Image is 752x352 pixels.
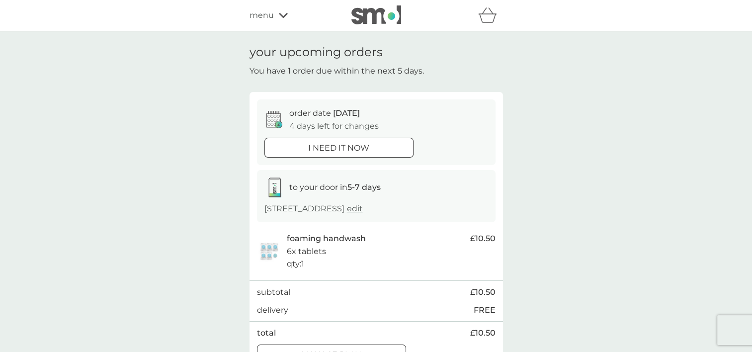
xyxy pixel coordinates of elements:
[308,142,369,155] p: i need it now
[250,65,424,78] p: You have 1 order due within the next 5 days.
[470,286,496,299] span: £10.50
[351,5,401,24] img: smol
[333,108,360,118] span: [DATE]
[257,286,290,299] p: subtotal
[470,327,496,340] span: £10.50
[478,5,503,25] div: basket
[470,232,496,245] span: £10.50
[287,258,304,270] p: qty : 1
[474,304,496,317] p: FREE
[289,107,360,120] p: order date
[257,327,276,340] p: total
[250,45,383,60] h1: your upcoming orders
[264,202,363,215] p: [STREET_ADDRESS]
[287,232,366,245] p: foaming handwash
[250,9,274,22] span: menu
[347,204,363,213] a: edit
[257,304,288,317] p: delivery
[289,182,381,192] span: to your door in
[347,182,381,192] strong: 5-7 days
[289,120,379,133] p: 4 days left for changes
[287,245,326,258] p: 6x tablets
[264,138,414,158] button: i need it now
